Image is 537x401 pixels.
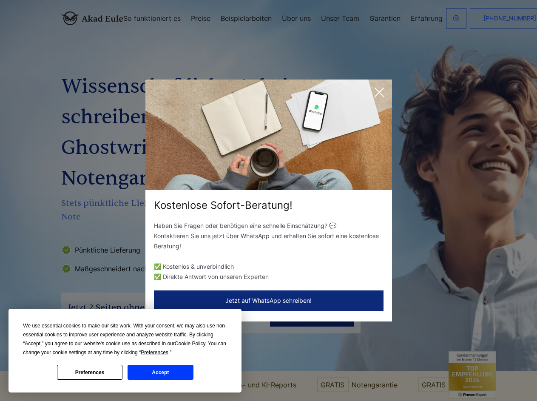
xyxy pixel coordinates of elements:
[9,309,242,392] div: Cookie Consent Prompt
[369,15,401,22] a: Garantien
[128,365,193,380] button: Accept
[221,15,272,22] a: Beispielarbeiten
[411,15,443,22] a: Erfahrung
[154,272,384,282] li: ✅ Direkte Antwort von unseren Experten
[57,365,122,380] button: Preferences
[145,80,392,190] img: exit
[191,15,210,22] a: Preise
[282,15,311,22] a: Über uns
[154,290,384,311] button: Jetzt auf WhatsApp schreiben!
[61,11,123,25] img: logo
[141,350,168,355] span: Preferences
[154,262,384,272] li: ✅ Kostenlos & unverbindlich
[175,341,205,347] span: Cookie Policy
[123,15,181,22] a: So funktioniert es
[154,221,384,251] p: Haben Sie Fragen oder benötigen eine schnelle Einschätzung? 💬 Kontaktieren Sie uns jetzt über Wha...
[483,15,536,22] span: [PHONE_NUMBER]
[321,15,359,22] a: Unser Team
[453,15,460,22] img: email
[145,199,392,212] div: Kostenlose Sofort-Beratung!
[23,321,227,357] div: We use essential cookies to make our site work. With your consent, we may also use non-essential ...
